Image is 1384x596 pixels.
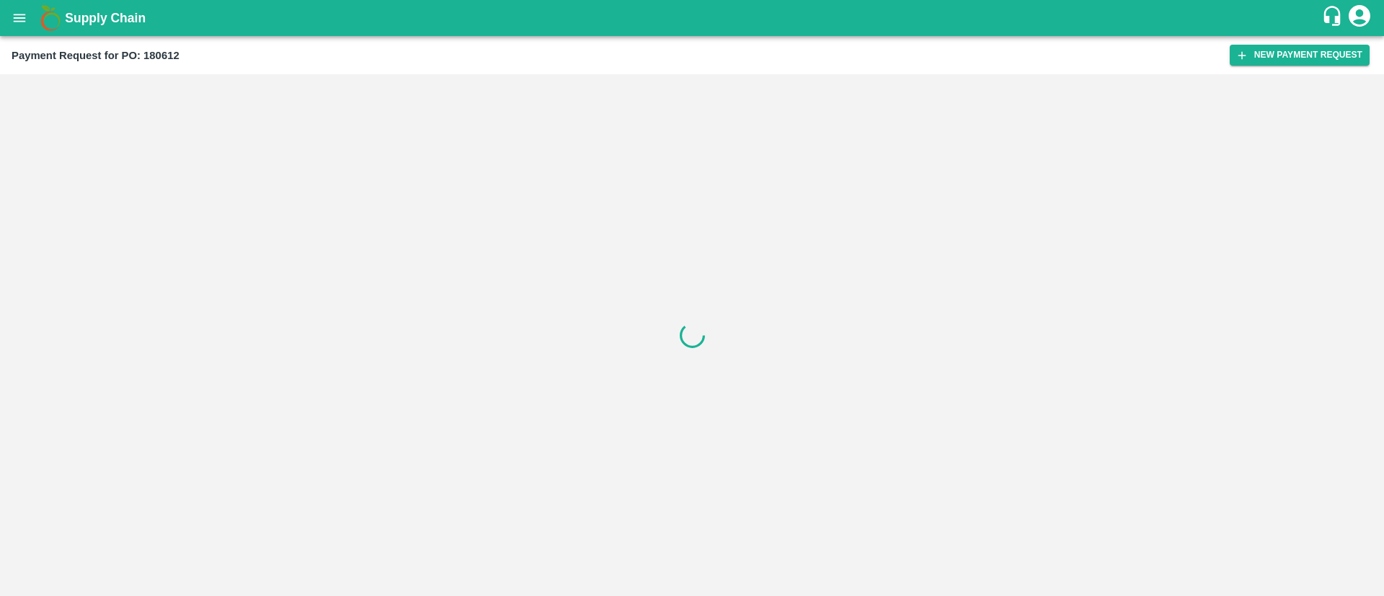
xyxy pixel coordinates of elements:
[1321,5,1347,31] div: customer-support
[12,50,179,61] b: Payment Request for PO: 180612
[36,4,65,32] img: logo
[3,1,36,35] button: open drawer
[65,8,1321,28] a: Supply Chain
[1347,3,1372,33] div: account of current user
[65,11,146,25] b: Supply Chain
[1230,45,1370,66] button: New Payment Request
